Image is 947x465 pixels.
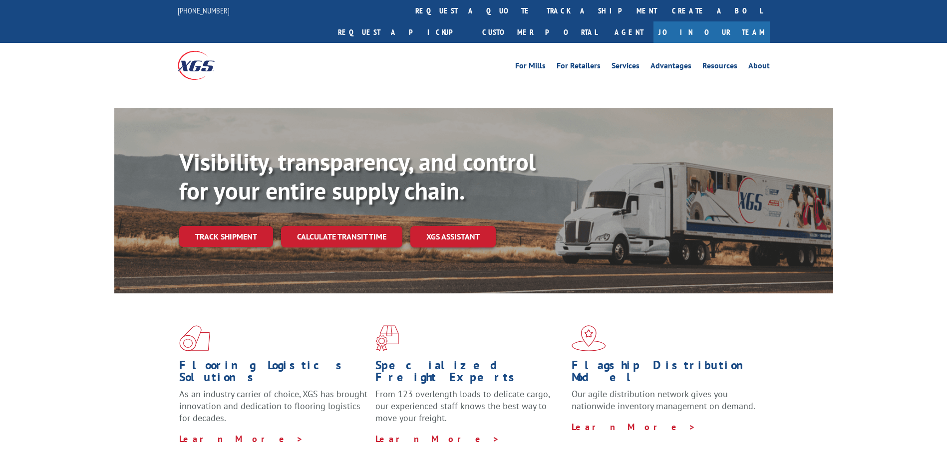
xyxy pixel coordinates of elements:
[515,62,546,73] a: For Mills
[375,388,564,433] p: From 123 overlength loads to delicate cargo, our experienced staff knows the best way to move you...
[330,21,475,43] a: Request a pickup
[178,5,230,15] a: [PHONE_NUMBER]
[650,62,691,73] a: Advantages
[612,62,639,73] a: Services
[702,62,737,73] a: Resources
[572,421,696,433] a: Learn More >
[557,62,601,73] a: For Retailers
[572,325,606,351] img: xgs-icon-flagship-distribution-model-red
[410,226,496,247] a: XGS ASSISTANT
[281,226,402,247] a: Calculate transit time
[605,21,653,43] a: Agent
[179,359,368,388] h1: Flooring Logistics Solutions
[179,433,304,445] a: Learn More >
[748,62,770,73] a: About
[179,226,273,247] a: Track shipment
[179,146,536,206] b: Visibility, transparency, and control for your entire supply chain.
[375,433,500,445] a: Learn More >
[572,388,755,412] span: Our agile distribution network gives you nationwide inventory management on demand.
[572,359,760,388] h1: Flagship Distribution Model
[375,359,564,388] h1: Specialized Freight Experts
[179,388,367,424] span: As an industry carrier of choice, XGS has brought innovation and dedication to flooring logistics...
[375,325,399,351] img: xgs-icon-focused-on-flooring-red
[475,21,605,43] a: Customer Portal
[653,21,770,43] a: Join Our Team
[179,325,210,351] img: xgs-icon-total-supply-chain-intelligence-red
